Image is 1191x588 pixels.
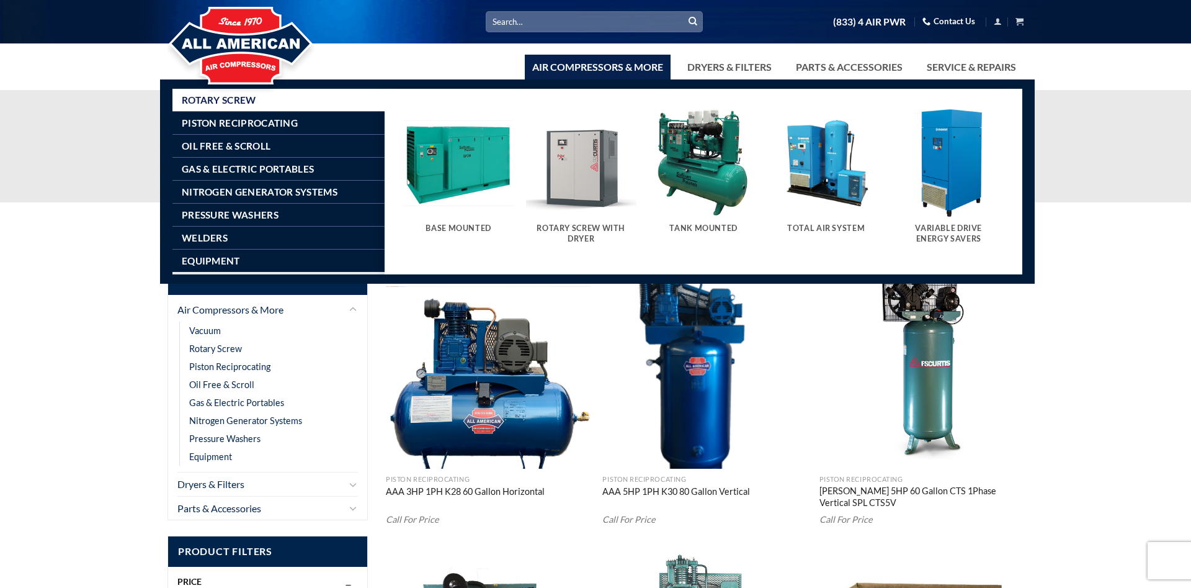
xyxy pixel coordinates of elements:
[182,256,240,266] span: Equipment
[177,298,345,322] a: Air Compressors & More
[602,476,807,484] p: Piston Reciprocating
[526,107,636,218] img: Rotary Screw With Dryer
[409,224,507,233] h5: Base Mounted
[182,233,228,243] span: Welders
[525,55,671,79] a: Air Compressors & More
[994,14,1002,29] a: Login
[182,164,314,174] span: Gas & Electric Portables
[771,107,881,218] img: Total Air System
[602,514,656,525] em: Call For Price
[922,12,975,31] a: Contact Us
[893,107,1004,256] a: Visit product category Variable Drive Energy Savers
[386,264,591,469] img: AAA 3HP 1PH K28 60 Gallon Horizontal
[189,412,302,430] a: Nitrogen Generator Systems
[348,302,358,317] button: Toggle
[899,224,997,244] h5: Variable Drive Energy Savers
[680,55,779,79] a: Dryers & Filters
[486,11,703,32] input: Search…
[819,476,1024,484] p: Piston Reciprocating
[189,340,242,358] a: Rotary Screw
[893,107,1004,218] img: Variable Drive Energy Savers
[189,394,284,412] a: Gas & Electric Portables
[386,514,439,525] em: Call For Price
[403,107,514,218] img: Base Mounted
[189,358,270,376] a: Piston Reciprocating
[189,448,232,466] a: Equipment
[777,224,875,233] h5: Total Air System
[819,514,873,525] em: Call For Price
[348,500,358,515] button: Toggle
[177,497,345,520] a: Parts & Accessories
[189,322,221,340] a: Vacuum
[177,473,345,496] a: Dryers & Filters
[532,224,630,244] h5: Rotary Screw With Dryer
[182,141,270,151] span: Oil Free & Scroll
[819,486,1024,510] a: [PERSON_NAME] 5HP 60 Gallon CTS 1Phase Vertical SPL CTS5V
[182,95,256,105] span: Rotary Screw
[189,430,261,448] a: Pressure Washers
[919,55,1024,79] a: Service & Repairs
[348,477,358,492] button: Toggle
[819,264,1024,469] img: Curtis 5HP 60 Gallon CTS 1Phase Vertical SPL
[177,576,202,587] span: Price
[771,107,881,246] a: Visit product category Total Air System
[182,210,279,220] span: Pressure Washers
[684,12,702,31] button: Submit
[654,224,752,233] h5: Tank Mounted
[602,486,750,500] a: AAA 5HP 1PH K30 80 Gallon Vertical
[386,476,591,484] p: Piston Reciprocating
[403,107,514,246] a: Visit product category Base Mounted
[648,107,759,218] img: Tank Mounted
[526,107,636,256] a: Visit product category Rotary Screw With Dryer
[386,486,545,500] a: AAA 3HP 1PH K28 60 Gallon Horizontal
[182,118,298,128] span: Piston Reciprocating
[189,376,254,394] a: Oil Free & Scroll
[602,264,807,469] img: AAA 5HP 1PH K30 80 Gallon Vertical
[648,107,759,246] a: Visit product category Tank Mounted
[833,11,906,33] a: (833) 4 AIR PWR
[168,536,367,567] span: Product Filters
[182,187,337,197] span: Nitrogen Generator Systems
[788,55,910,79] a: Parts & Accessories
